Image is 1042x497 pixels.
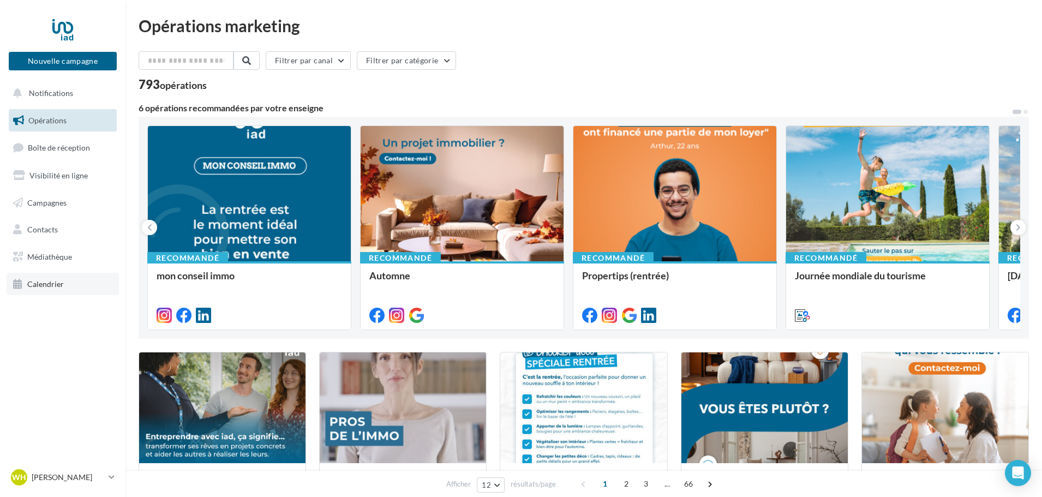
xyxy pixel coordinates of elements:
[29,171,88,180] span: Visibilité en ligne
[573,252,654,264] div: Recommandé
[32,472,104,483] p: [PERSON_NAME]
[139,17,1029,34] div: Opérations marketing
[147,252,228,264] div: Recommandé
[266,51,351,70] button: Filtrer par canal
[9,467,117,488] a: WH [PERSON_NAME]
[477,477,505,493] button: 12
[12,472,26,483] span: WH
[7,273,119,296] a: Calendrier
[658,475,676,493] span: ...
[7,164,119,187] a: Visibilité en ligne
[27,279,64,289] span: Calendrier
[369,270,555,292] div: Automne
[7,109,119,132] a: Opérations
[28,116,67,125] span: Opérations
[596,475,614,493] span: 1
[157,270,342,292] div: mon conseil immo
[160,80,207,90] div: opérations
[511,479,556,489] span: résultats/page
[360,252,441,264] div: Recommandé
[27,225,58,234] span: Contacts
[7,245,119,268] a: Médiathèque
[446,479,471,489] span: Afficher
[637,475,655,493] span: 3
[7,136,119,159] a: Boîte de réception
[680,475,698,493] span: 66
[786,252,866,264] div: Recommandé
[582,270,768,292] div: Propertips (rentrée)
[27,252,72,261] span: Médiathèque
[7,218,119,241] a: Contacts
[29,88,73,98] span: Notifications
[28,143,90,152] span: Boîte de réception
[1005,460,1031,486] div: Open Intercom Messenger
[9,52,117,70] button: Nouvelle campagne
[7,191,119,214] a: Campagnes
[27,197,67,207] span: Campagnes
[139,79,207,91] div: 793
[7,82,115,105] button: Notifications
[618,475,635,493] span: 2
[357,51,456,70] button: Filtrer par catégorie
[139,104,1011,112] div: 6 opérations recommandées par votre enseigne
[795,270,980,292] div: Journée mondiale du tourisme
[482,481,491,489] span: 12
